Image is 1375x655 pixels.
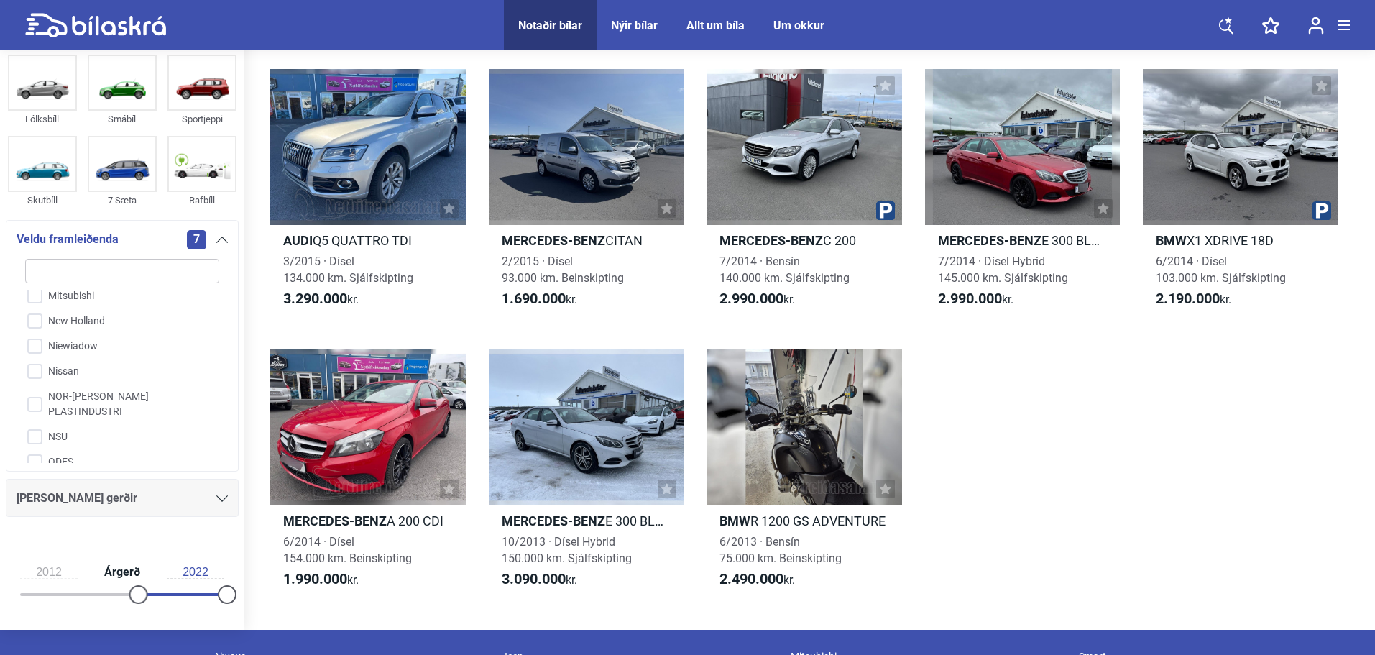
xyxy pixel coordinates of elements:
span: kr. [719,571,795,588]
b: 1.990.000 [283,570,347,587]
a: Mercedes-BenzCITAN2/2015 · Dísel93.000 km. Beinskipting1.690.000kr. [489,69,684,321]
img: parking.png [1312,201,1331,220]
b: Mercedes-Benz [938,233,1041,248]
span: kr. [502,290,577,308]
span: 6/2014 · Dísel 154.000 km. Beinskipting [283,535,412,565]
img: parking.png [876,201,895,220]
span: Árgerð [101,567,144,578]
span: 6/2014 · Dísel 103.000 km. Sjálfskipting [1156,255,1286,285]
div: Rafbíll [167,192,236,209]
b: 2.490.000 [719,570,783,587]
span: kr. [283,290,359,308]
div: Skutbíll [8,192,77,209]
span: 7 [187,230,206,249]
h2: CITAN [489,232,684,249]
a: Mercedes-BenzC 2007/2014 · Bensín140.000 km. Sjálfskipting2.990.000kr. [707,69,902,321]
div: Sportjeppi [167,111,236,127]
h2: E 300 BLUETEC HYBRID [925,232,1121,249]
span: 7/2014 · Bensín 140.000 km. Sjálfskipting [719,255,850,285]
h2: Q5 QUATTRO TDI [270,232,466,249]
a: Allt um bíla [686,19,745,32]
span: kr. [719,290,795,308]
b: BMW [719,513,750,528]
b: BMW [1156,233,1187,248]
b: 3.290.000 [283,290,347,307]
h2: A 200 CDI [270,513,466,529]
b: 2.990.000 [938,290,1002,307]
h2: X1 XDRIVE 18D [1143,232,1338,249]
b: 2.990.000 [719,290,783,307]
a: Mercedes-BenzA 200 CDI6/2014 · Dísel154.000 km. Beinskipting1.990.000kr. [270,349,466,601]
div: Smábíl [88,111,157,127]
b: Mercedes-Benz [719,233,823,248]
div: 7 Sæta [88,192,157,209]
b: Mercedes-Benz [283,513,387,528]
a: BMWX1 XDRIVE 18D6/2014 · Dísel103.000 km. Sjálfskipting2.190.000kr. [1143,69,1338,321]
b: Mercedes-Benz [502,513,605,528]
span: 10/2013 · Dísel Hybrid 150.000 km. Sjálfskipting [502,535,632,565]
img: user-login.svg [1308,17,1324,35]
a: Um okkur [773,19,824,32]
span: kr. [502,571,577,588]
b: 2.190.000 [1156,290,1220,307]
a: Nýir bílar [611,19,658,32]
div: Fólksbíll [8,111,77,127]
span: kr. [938,290,1013,308]
span: [PERSON_NAME] gerðir [17,488,137,508]
b: 3.090.000 [502,570,566,587]
b: 1.690.000 [502,290,566,307]
span: 6/2013 · Bensín 75.000 km. Beinskipting [719,535,842,565]
a: Mercedes-BenzE 300 BLUETEC HYBRID7/2014 · Dísel Hybrid145.000 km. Sjálfskipting2.990.000kr. [925,69,1121,321]
a: BMWR 1200 GS ADVENTURE6/2013 · Bensín75.000 km. Beinskipting2.490.000kr. [707,349,902,601]
span: 7/2014 · Dísel Hybrid 145.000 km. Sjálfskipting [938,255,1068,285]
span: 3/2015 · Dísel 134.000 km. Sjálfskipting [283,255,413,285]
span: Veldu framleiðenda [17,229,119,249]
b: Mercedes-Benz [502,233,605,248]
b: Audi [283,233,313,248]
h2: E 300 BLUETEC HYBRID [489,513,684,529]
a: AudiQ5 QUATTRO TDI3/2015 · Dísel134.000 km. Sjálfskipting3.290.000kr. [270,69,466,321]
a: Notaðir bílar [518,19,582,32]
span: 2/2015 · Dísel 93.000 km. Beinskipting [502,255,624,285]
span: kr. [283,571,359,588]
a: Mercedes-BenzE 300 BLUETEC HYBRID10/2013 · Dísel Hybrid150.000 km. Sjálfskipting3.090.000kr. [489,349,684,601]
span: kr. [1156,290,1231,308]
h2: R 1200 GS ADVENTURE [707,513,902,529]
h2: C 200 [707,232,902,249]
